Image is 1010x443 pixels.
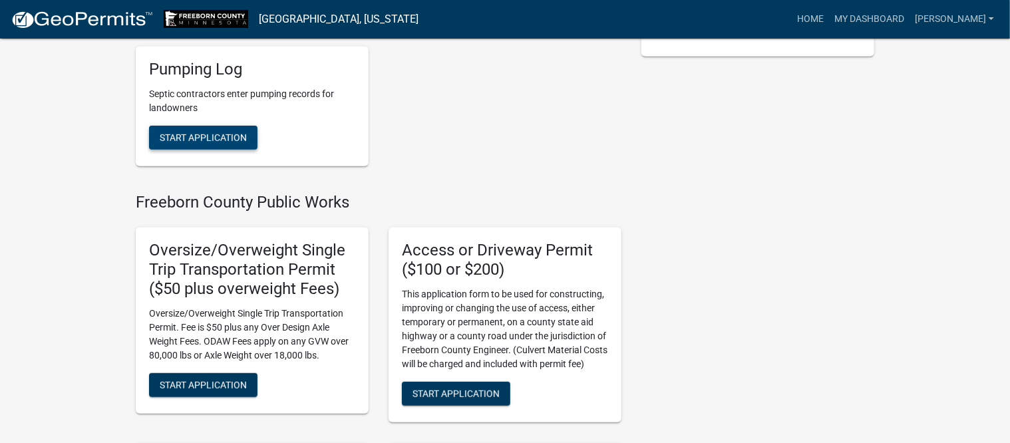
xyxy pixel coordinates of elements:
[160,132,247,142] span: Start Application
[160,379,247,390] span: Start Application
[829,7,910,32] a: My Dashboard
[149,87,355,115] p: Septic contractors enter pumping records for landowners
[402,241,608,279] h5: Access or Driveway Permit ($100 or $200)
[149,60,355,79] h5: Pumping Log
[792,7,829,32] a: Home
[136,193,621,212] h4: Freeborn County Public Works
[402,287,608,371] p: This application form to be used for constructing, improving or changing the use of access, eithe...
[402,382,510,406] button: Start Application
[164,10,248,28] img: Freeborn County, Minnesota
[149,307,355,363] p: Oversize/Overweight Single Trip Transportation Permit. Fee is $50 plus any Over Design Axle Weigh...
[149,126,257,150] button: Start Application
[149,373,257,397] button: Start Application
[259,8,419,31] a: [GEOGRAPHIC_DATA], [US_STATE]
[149,241,355,298] h5: Oversize/Overweight Single Trip Transportation Permit ($50 plus overweight Fees)
[413,388,500,399] span: Start Application
[910,7,999,32] a: [PERSON_NAME]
